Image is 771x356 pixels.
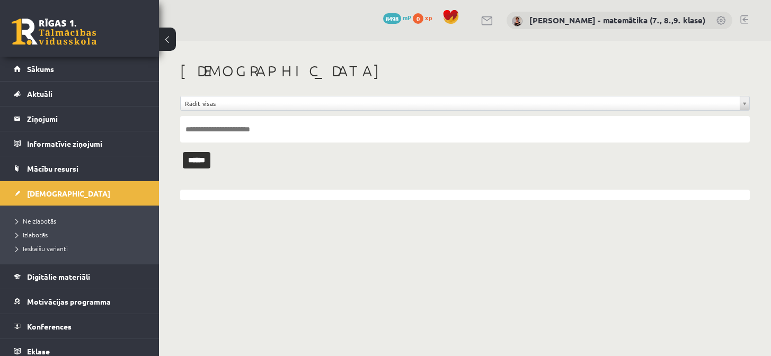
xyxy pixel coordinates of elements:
[185,96,735,110] span: Rādīt visas
[181,96,749,110] a: Rādīt visas
[27,322,72,331] span: Konferences
[27,164,78,173] span: Mācību resursi
[14,264,146,289] a: Digitālie materiāli
[425,13,432,22] span: xp
[16,230,48,239] span: Izlabotās
[27,272,90,281] span: Digitālie materiāli
[14,289,146,314] a: Motivācijas programma
[27,346,50,356] span: Eklase
[27,64,54,74] span: Sākums
[27,297,111,306] span: Motivācijas programma
[27,106,146,131] legend: Ziņojumi
[413,13,423,24] span: 0
[512,16,522,26] img: Irēna Roze - matemātika (7., 8.,9. klase)
[27,131,146,156] legend: Informatīvie ziņojumi
[14,106,146,131] a: Ziņojumi
[403,13,411,22] span: mP
[14,131,146,156] a: Informatīvie ziņojumi
[16,217,56,225] span: Neizlabotās
[383,13,401,24] span: 8498
[12,19,96,45] a: Rīgas 1. Tālmācības vidusskola
[14,57,146,81] a: Sākums
[14,314,146,339] a: Konferences
[413,13,437,22] a: 0 xp
[383,13,411,22] a: 8498 mP
[16,230,148,239] a: Izlabotās
[16,216,148,226] a: Neizlabotās
[529,15,705,25] a: [PERSON_NAME] - matemātika (7., 8.,9. klase)
[27,189,110,198] span: [DEMOGRAPHIC_DATA]
[180,62,750,80] h1: [DEMOGRAPHIC_DATA]
[14,82,146,106] a: Aktuāli
[14,181,146,206] a: [DEMOGRAPHIC_DATA]
[16,244,148,253] a: Ieskaišu varianti
[27,89,52,99] span: Aktuāli
[14,156,146,181] a: Mācību resursi
[16,244,68,253] span: Ieskaišu varianti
